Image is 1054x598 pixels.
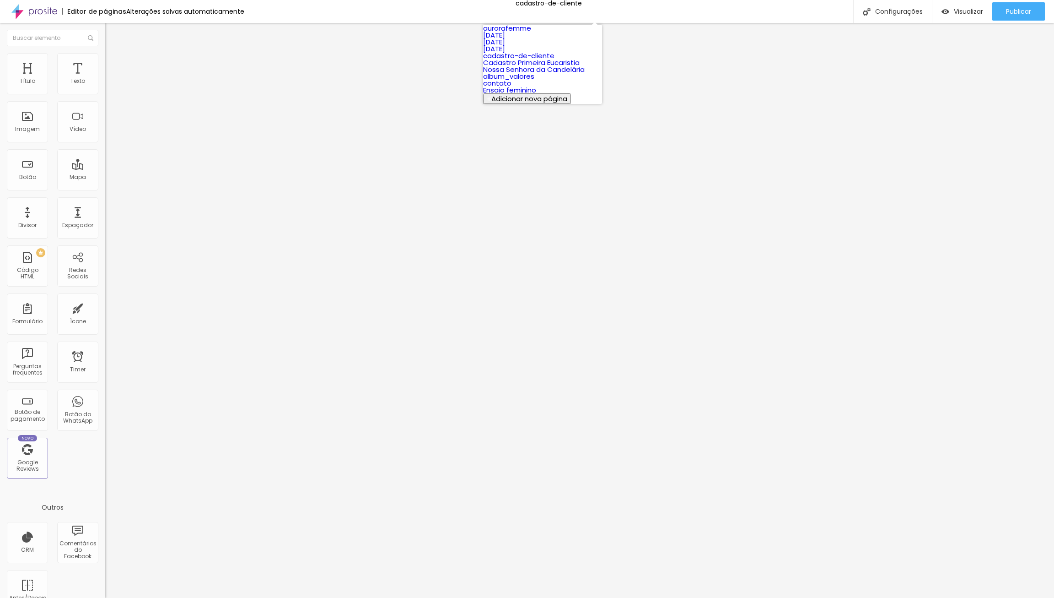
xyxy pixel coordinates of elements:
div: CRM [21,547,34,553]
span: Adicionar nova página [491,94,567,103]
div: Comentários do Facebook [59,540,96,560]
button: Publicar [992,2,1045,21]
iframe: Editor [105,23,1054,598]
div: Botão [19,174,36,180]
a: [DATE] [483,44,505,54]
div: Ícone [70,318,86,325]
div: Texto [70,78,85,84]
div: Vídeo [70,126,86,132]
div: Botão de pagamento [9,409,45,422]
div: Redes Sociais [59,267,96,280]
div: Espaçador [62,222,93,228]
div: Google Reviews [9,459,45,473]
a: album_valores [483,71,534,81]
div: Editor de páginas [62,8,126,15]
img: Icone [863,8,871,16]
button: Adicionar nova página [483,93,571,104]
div: Divisor [18,222,37,228]
a: [DATE] [483,37,505,47]
span: Publicar [1006,8,1031,15]
button: Visualizar [932,2,992,21]
div: Título [20,78,35,84]
div: Código HTML [9,267,45,280]
img: Icone [88,35,93,41]
div: Botão do WhatsApp [59,411,96,424]
div: Perguntas frequentes [9,363,45,376]
div: Mapa [70,174,86,180]
a: aurorafemme [483,23,531,33]
a: Cadastro Primeira Eucaristia Nossa Senhora da Candelária [483,58,585,74]
div: Formulário [12,318,43,325]
input: Buscar elemento [7,30,98,46]
div: Alterações salvas automaticamente [126,8,244,15]
a: [DATE] [483,30,505,40]
span: Visualizar [954,8,983,15]
div: Novo [18,435,38,441]
img: view-1.svg [941,8,949,16]
div: Imagem [15,126,40,132]
a: cadastro-de-cliente [483,51,554,60]
a: Ensaio feminino [483,85,536,95]
a: contato [483,78,511,88]
div: Timer [70,366,86,373]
